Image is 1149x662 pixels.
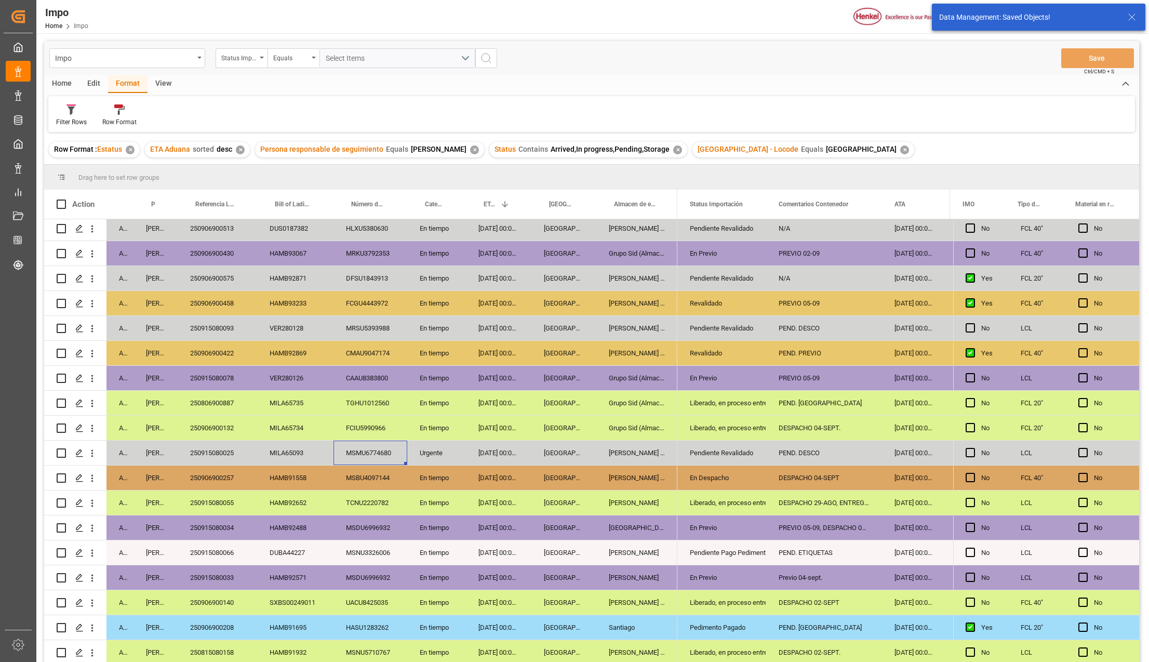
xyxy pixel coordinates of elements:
[1008,491,1066,515] div: LCL
[596,391,677,415] div: Grupo Sid (Almacenaje y Distribucion AVIOR)
[1008,565,1066,590] div: LCL
[257,416,333,440] div: MILA65734
[801,145,823,153] span: Equals
[698,145,798,153] span: [GEOGRAPHIC_DATA] - Locode
[44,565,677,590] div: Press SPACE to select this row.
[133,590,178,615] div: [PERSON_NAME]
[882,491,945,515] div: [DATE] 00:00:00
[106,565,133,590] div: Arrived
[133,316,178,340] div: [PERSON_NAME]
[531,366,596,390] div: [GEOGRAPHIC_DATA]
[466,341,531,365] div: [DATE] 00:00:00
[44,366,677,391] div: Press SPACE to select this row.
[333,341,407,365] div: CMAU9047174
[853,8,941,26] img: Henkel%20logo.jpg_1689854090.jpg
[411,145,466,153] span: [PERSON_NAME]
[257,341,333,365] div: HAMB92869
[56,117,87,127] div: Filter Rows
[407,241,466,266] div: En tiempo
[766,391,882,415] div: PEND. [GEOGRAPHIC_DATA]
[1008,391,1066,415] div: FCL 20"
[178,366,257,390] div: 250915080078
[407,441,466,465] div: Urgente
[44,341,677,366] div: Press SPACE to select this row.
[257,216,333,241] div: DUS0187382
[333,241,407,266] div: MRKU3792353
[882,341,945,365] div: [DATE] 00:00:00
[106,316,133,340] div: Arrived
[953,540,1139,565] div: Press SPACE to select this row.
[106,216,133,241] div: Arrived
[133,216,178,241] div: [PERSON_NAME]
[178,391,257,415] div: 250806900887
[44,466,677,491] div: Press SPACE to select this row.
[102,117,137,127] div: Row Format
[953,266,1139,291] div: Press SPACE to select this row.
[178,316,257,340] div: 250915080093
[319,48,475,68] button: open menu
[1084,68,1114,75] span: Ctrl/CMD + S
[221,51,257,63] div: Status Importación
[518,145,548,153] span: Contains
[953,341,1139,366] div: Press SPACE to select this row.
[178,590,257,615] div: 250906900140
[44,266,677,291] div: Press SPACE to select this row.
[133,416,178,440] div: [PERSON_NAME]
[72,200,95,209] div: Action
[953,391,1139,416] div: Press SPACE to select this row.
[78,174,159,181] span: Drag here to set row groups
[351,201,385,208] span: Número de Contenedor
[260,145,383,153] span: Persona responsable de seguimiento
[484,201,496,208] span: ETA Aduana
[953,291,1139,316] div: Press SPACE to select this row.
[106,366,133,390] div: Arrived
[407,491,466,515] div: En tiempo
[596,316,677,340] div: [PERSON_NAME] Tlalnepantla
[257,615,333,640] div: HAMB91695
[466,565,531,590] div: [DATE] 00:00:00
[531,565,596,590] div: [GEOGRAPHIC_DATA]
[1008,266,1066,290] div: FCL 20"
[106,615,133,640] div: Arrived
[596,515,677,540] div: [GEOGRAPHIC_DATA]
[257,241,333,266] div: HAMB93067
[106,266,133,290] div: Arrived
[882,565,945,590] div: [DATE] 00:00:00
[531,491,596,515] div: [GEOGRAPHIC_DATA]
[106,241,133,266] div: Arrived
[1008,466,1066,490] div: FCL 40"
[178,341,257,365] div: 250906900422
[193,145,214,153] span: sorted
[466,291,531,315] div: [DATE] 00:00:00
[106,441,133,465] div: Arrived
[407,341,466,365] div: En tiempo
[466,491,531,515] div: [DATE] 00:00:00
[333,491,407,515] div: TCNU2220782
[766,491,882,515] div: DESPACHO 29-AGO, ENTREGA 04-SEPT
[531,615,596,640] div: [GEOGRAPHIC_DATA]
[106,590,133,615] div: Arrived
[766,441,882,465] div: PEND. DESCO
[766,316,882,340] div: PEND. DESCO
[953,491,1139,515] div: Press SPACE to select this row.
[882,216,945,241] div: [DATE] 00:00:00
[953,466,1139,491] div: Press SPACE to select this row.
[407,291,466,315] div: En tiempo
[106,540,133,565] div: Arrived
[106,291,133,315] div: Arrived
[407,391,466,415] div: En tiempo
[1008,615,1066,640] div: FCL 20"
[407,540,466,565] div: En tiempo
[44,590,677,615] div: Press SPACE to select this row.
[44,615,677,640] div: Press SPACE to select this row.
[1008,366,1066,390] div: LCL
[275,201,312,208] span: Bill of Lading Number
[257,491,333,515] div: HAMB92652
[333,266,407,290] div: DFSU1843913
[178,466,257,490] div: 250906900257
[882,316,945,340] div: [DATE] 00:00:00
[333,590,407,615] div: UACU8425035
[466,391,531,415] div: [DATE] 00:00:00
[466,515,531,540] div: [DATE] 00:00:00
[257,366,333,390] div: VER280126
